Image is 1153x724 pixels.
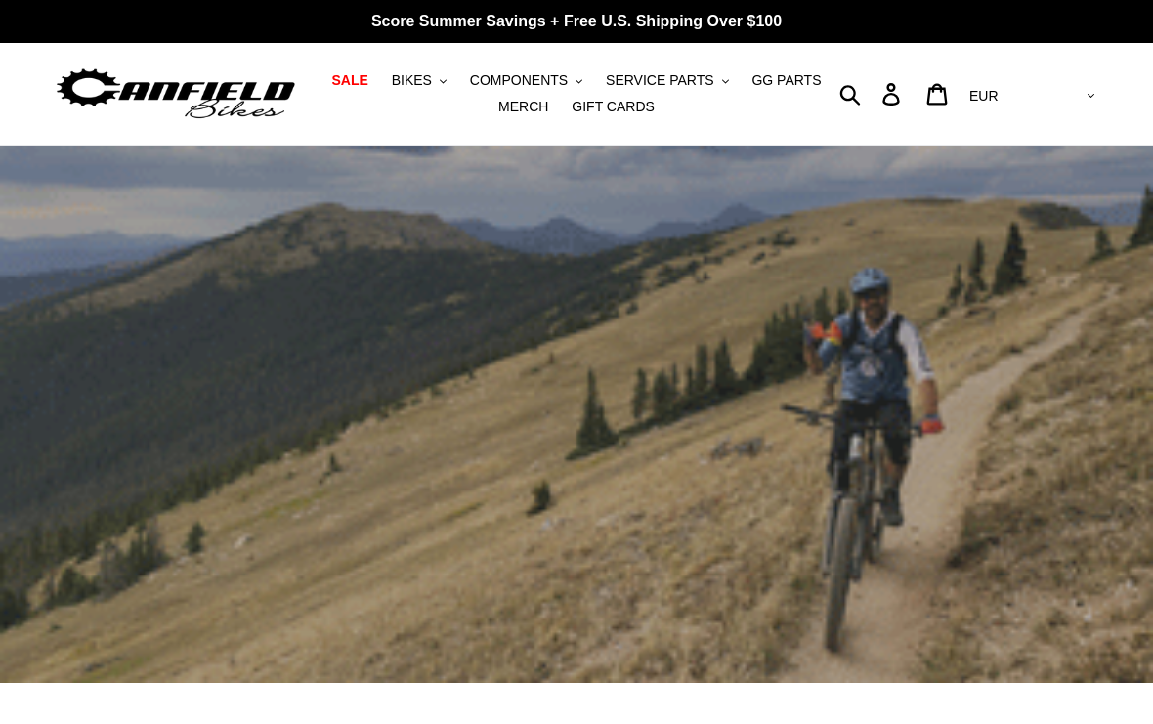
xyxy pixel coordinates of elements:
a: GIFT CARDS [562,94,664,120]
span: SERVICE PARTS [606,72,713,89]
a: GG PARTS [742,67,831,94]
a: SALE [321,67,377,94]
button: BIKES [382,67,456,94]
img: Canfield Bikes [54,64,298,125]
span: GG PARTS [751,72,821,89]
a: MERCH [489,94,558,120]
span: BIKES [392,72,432,89]
span: MERCH [498,99,548,115]
button: SERVICE PARTS [596,67,738,94]
span: COMPONENTS [470,72,568,89]
span: SALE [331,72,367,89]
button: COMPONENTS [460,67,592,94]
span: GIFT CARDS [572,99,655,115]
